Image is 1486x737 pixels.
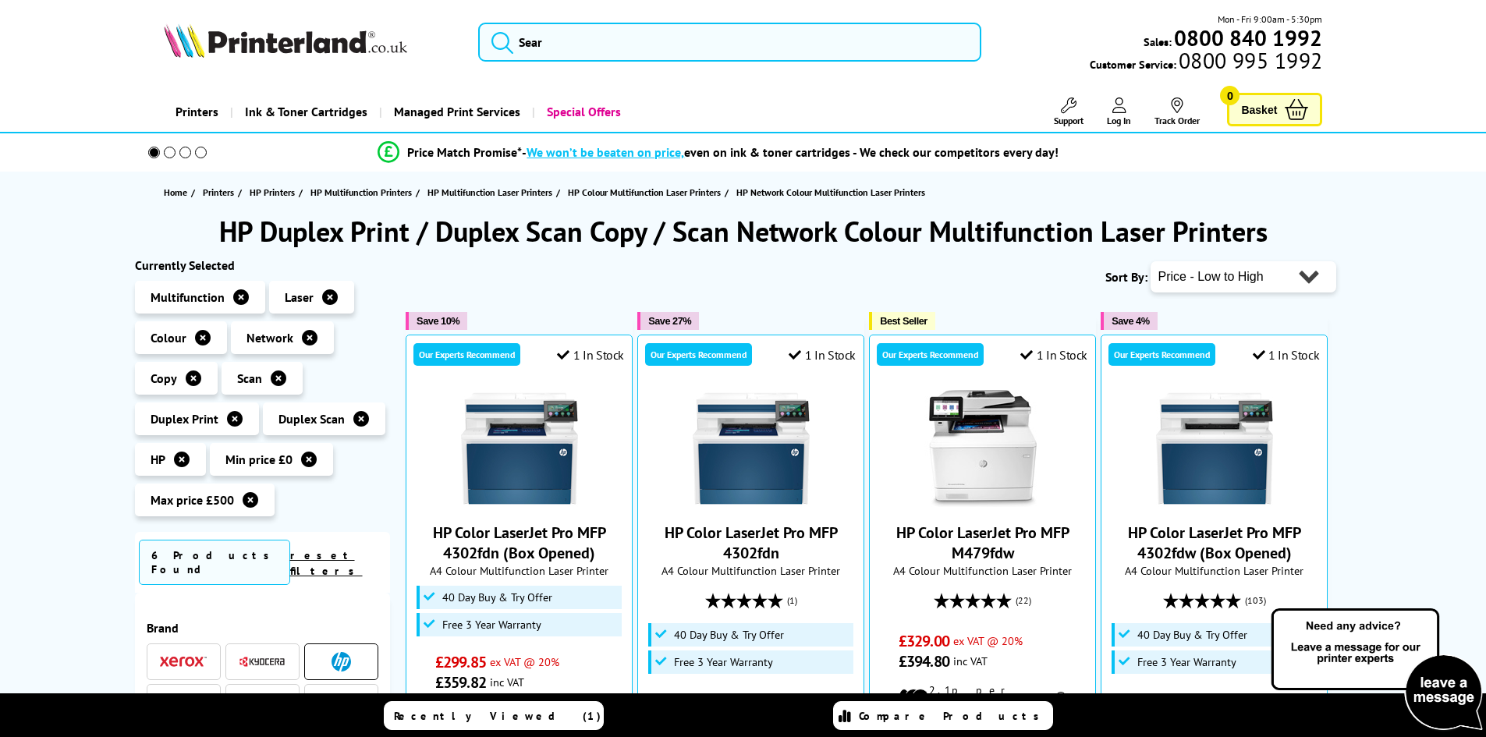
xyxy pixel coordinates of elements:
img: HP [332,652,351,671]
a: Basket 0 [1227,93,1322,126]
span: 0800 995 1992 [1176,53,1322,68]
span: Scan [237,370,262,386]
img: HP Color LaserJet Pro MFP 4302fdn [693,390,810,507]
span: 40 Day Buy & Try Offer [674,629,784,641]
span: A4 Colour Multifunction Laser Printer [646,563,856,578]
a: Home [164,184,191,200]
span: Max price £500 [151,492,234,508]
span: HP Network Colour Multifunction Laser Printers [736,186,925,198]
span: Min price £0 [225,452,293,467]
span: inc VAT [953,654,988,668]
span: Basket [1241,99,1277,120]
b: 0800 840 1992 [1174,23,1322,52]
a: reset filters [290,548,363,578]
span: Copy [151,370,177,386]
span: Support [1054,115,1083,126]
span: Free 3 Year Warranty [674,656,773,668]
div: Our Experts Recommend [413,343,520,366]
span: Save 27% [648,315,691,327]
a: Ink & Toner Cartridges [230,92,379,132]
a: Printers [203,184,238,200]
div: 1 In Stock [557,347,624,363]
a: Canon [160,693,207,712]
a: HP Multifunction Printers [310,184,416,200]
a: Track Order [1154,97,1200,126]
span: Laser [285,289,314,305]
span: £335.92 [1130,689,1181,710]
span: Save 4% [1112,315,1149,327]
span: Colour [151,330,186,345]
span: (22) [1016,586,1031,615]
span: Multifunction [151,289,225,305]
span: Printers [203,184,234,200]
span: Network [246,330,293,345]
span: Log In [1107,115,1131,126]
div: - even on ink & toner cartridges - We check our competitors every day! [522,144,1059,160]
button: Save 27% [637,312,699,330]
span: Duplex Print [151,411,218,427]
span: (103) [1245,586,1266,615]
span: Customer Service: [1090,53,1322,72]
a: Special Offers [532,92,633,132]
span: HP Printers [250,184,295,200]
span: We won’t be beaten on price, [527,144,684,160]
a: 0800 840 1992 [1172,30,1322,45]
a: Kyocera [239,652,285,671]
input: Sear [478,23,981,62]
span: Best Seller [880,315,927,327]
span: £394.80 [899,651,949,671]
span: 40 Day Buy & Try Offer [1137,629,1247,641]
a: HP Color LaserJet Pro MFP 4302fdn (Box Opened) [433,523,606,563]
li: 2.1p per mono page [899,683,1066,711]
span: Price Match Promise* [407,144,522,160]
span: Compare Products [859,709,1048,723]
img: Xerox [160,656,207,667]
div: 1 In Stock [1020,347,1087,363]
span: 0 [1220,86,1240,105]
div: 1 In Stock [1253,347,1320,363]
a: HP Colour Multifunction Laser Printers [568,184,725,200]
span: A4 Colour Multifunction Laser Printer [878,563,1087,578]
li: modal_Promise [127,139,1310,166]
a: Compare Products [833,701,1053,730]
a: Brother [239,693,285,712]
span: ex VAT @ 20% [953,633,1023,648]
div: Currently Selected [135,257,391,273]
span: Ink & Toner Cartridges [245,92,367,132]
span: Free 3 Year Warranty [442,618,541,631]
a: Xerox [160,652,207,671]
div: Our Experts Recommend [877,343,984,366]
span: HP Multifunction Laser Printers [427,184,552,200]
span: ex VAT @ 20% [490,654,559,669]
a: HP Color LaserJet Pro MFP 4302fdw (Box Opened) [1128,523,1301,563]
a: Printers [164,92,230,132]
span: £359.82 [435,672,486,693]
span: £312.34 [667,689,718,710]
a: HP Color LaserJet Pro MFP 4302fdn (Box Opened) [461,494,578,510]
span: Free 3 Year Warranty [1137,656,1236,668]
a: Recently Viewed (1) [384,701,604,730]
img: HP Color LaserJet Pro MFP M479fdw [924,390,1041,507]
div: Our Experts Recommend [645,343,752,366]
span: £329.00 [899,631,949,651]
button: Save 10% [406,312,467,330]
span: Sales: [1144,34,1172,49]
a: Printerland Logo [164,23,459,61]
span: HP [151,452,165,467]
span: ex VAT @ 20% [1185,692,1254,707]
span: Recently Viewed (1) [394,709,601,723]
span: 40 Day Buy & Try Offer [442,591,552,604]
h1: HP Duplex Print / Duplex Scan Copy / Scan Network Colour Multifunction Laser Printers [135,213,1352,250]
a: Log In [1107,97,1131,126]
span: A4 Colour Multifunction Laser Printer [414,563,624,578]
div: Our Experts Recommend [1108,343,1215,366]
a: HP Printers [250,184,299,200]
span: Save 10% [417,315,459,327]
div: 1 In Stock [789,347,856,363]
span: Sort By: [1105,269,1147,285]
a: Support [1054,97,1083,126]
span: ex VAT @ 20% [722,692,791,707]
a: HP Multifunction Laser Printers [427,184,556,200]
span: Duplex Scan [278,411,345,427]
span: 6 Products Found [139,540,290,585]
